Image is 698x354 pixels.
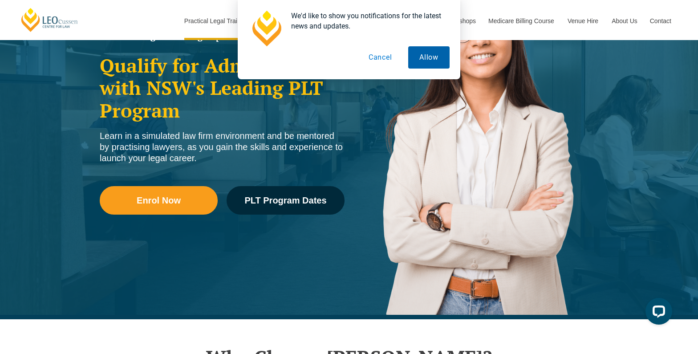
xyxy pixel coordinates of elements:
button: Allow [408,46,450,69]
h2: Qualify for Admission with NSW's Leading PLT Program [100,54,345,122]
div: We'd like to show you notifications for the latest news and updates. [284,11,450,31]
button: Cancel [357,46,403,69]
span: PLT Program Dates [244,196,326,205]
img: notification icon [248,11,284,46]
div: Learn in a simulated law firm environment and be mentored by practising lawyers, as you gain the ... [100,130,345,164]
span: Enrol Now [137,196,181,205]
a: Enrol Now [100,186,218,215]
iframe: LiveChat chat widget [638,294,676,332]
a: PLT Program Dates [227,186,345,215]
